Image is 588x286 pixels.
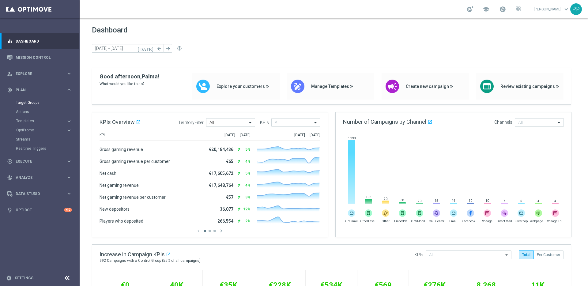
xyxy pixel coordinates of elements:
a: Target Groups [16,100,64,105]
div: PP [570,3,582,15]
i: keyboard_arrow_right [66,71,72,77]
i: keyboard_arrow_right [66,127,72,133]
div: Data Studio [7,191,66,197]
span: Explore [16,72,66,76]
div: Explore [7,71,66,77]
div: Execute [7,159,66,164]
div: Target Groups [16,98,79,107]
a: Realtime Triggers [16,146,64,151]
a: Mission Control [16,49,72,66]
a: Actions [16,109,64,114]
button: equalizer Dashboard [7,39,72,44]
i: track_changes [7,175,13,180]
div: Templates [16,119,66,123]
span: school [483,6,489,13]
div: Optibot [7,202,72,218]
i: keyboard_arrow_right [66,158,72,164]
div: Actions [16,107,79,116]
button: person_search Explore keyboard_arrow_right [7,71,72,76]
button: track_changes Analyze keyboard_arrow_right [7,175,72,180]
i: play_circle_outline [7,159,13,164]
button: play_circle_outline Execute keyboard_arrow_right [7,159,72,164]
div: OptiPromo [16,128,66,132]
i: settings [6,275,12,281]
div: Dashboard [7,33,72,49]
button: Mission Control [7,55,72,60]
div: +10 [64,208,72,212]
i: equalizer [7,39,13,44]
button: Data Studio keyboard_arrow_right [7,191,72,196]
button: lightbulb Optibot +10 [7,208,72,213]
span: keyboard_arrow_down [563,6,570,13]
a: Settings [15,276,33,280]
span: Templates [16,119,60,123]
i: person_search [7,71,13,77]
button: Templates keyboard_arrow_right [16,119,72,123]
a: Optibot [16,202,64,218]
i: lightbulb [7,207,13,213]
div: Templates [16,116,79,126]
span: OptiPromo [16,128,60,132]
div: Plan [7,87,66,93]
button: OptiPromo keyboard_arrow_right [16,128,72,133]
span: Plan [16,88,66,92]
span: Execute [16,160,66,163]
div: Mission Control [7,49,72,66]
div: Streams [16,135,79,144]
span: Analyze [16,176,66,179]
div: OptiPromo [16,126,79,135]
div: Analyze [7,175,66,180]
a: Streams [16,137,64,142]
i: keyboard_arrow_right [66,175,72,180]
i: keyboard_arrow_right [66,118,72,124]
span: Data Studio [16,192,66,196]
a: [PERSON_NAME]keyboard_arrow_down [533,5,570,14]
i: keyboard_arrow_right [66,191,72,197]
i: keyboard_arrow_right [66,87,72,93]
a: Dashboard [16,33,72,49]
i: gps_fixed [7,87,13,93]
div: Realtime Triggers [16,144,79,153]
button: gps_fixed Plan keyboard_arrow_right [7,88,72,92]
